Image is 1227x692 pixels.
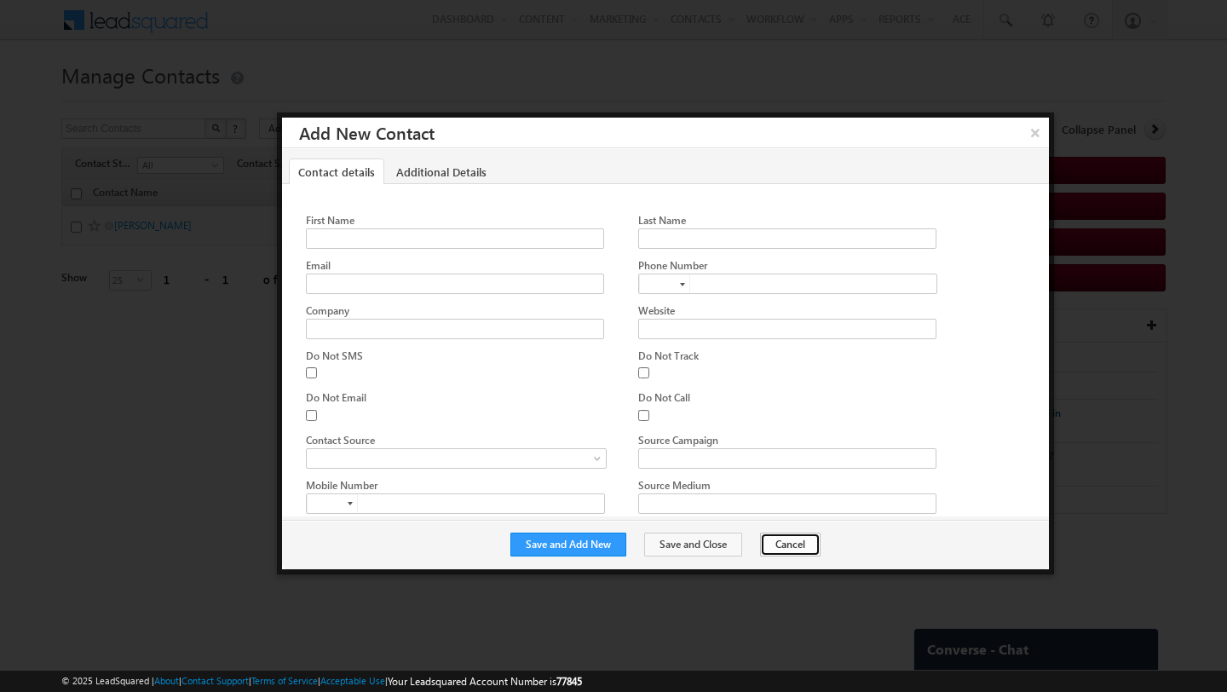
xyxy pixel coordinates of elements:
label: Do Not Call [638,391,690,404]
a: Acceptable Use [320,675,385,686]
label: Mobile Number [306,479,377,492]
label: Contact Source [306,434,375,447]
label: Do Not Email [306,391,366,404]
label: First Name [306,214,354,227]
a: About [154,675,179,686]
label: Source Campaign [638,434,718,447]
a: Contact Support [181,675,249,686]
span: © 2025 LeadSquared | | | | | [61,673,582,689]
h3: Add New Contact [299,118,1049,147]
span: 77845 [556,675,582,688]
label: Last Name [638,214,686,227]
span: Your Leadsquared Account Number is [388,675,582,688]
label: Website [638,304,675,317]
label: Company [306,304,349,317]
a: Terms of Service [251,675,318,686]
label: Do Not Track [638,349,699,362]
button: Save and Close [644,533,742,556]
label: Phone Number [638,259,707,272]
label: Email [306,259,331,272]
button: Cancel [760,533,821,556]
button: Save and Add New [510,533,626,556]
label: Do Not SMS [306,349,363,362]
a: Additional Details [387,159,496,186]
a: Contact details [289,159,384,187]
label: Source Medium [638,479,711,492]
button: × [1022,118,1049,147]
